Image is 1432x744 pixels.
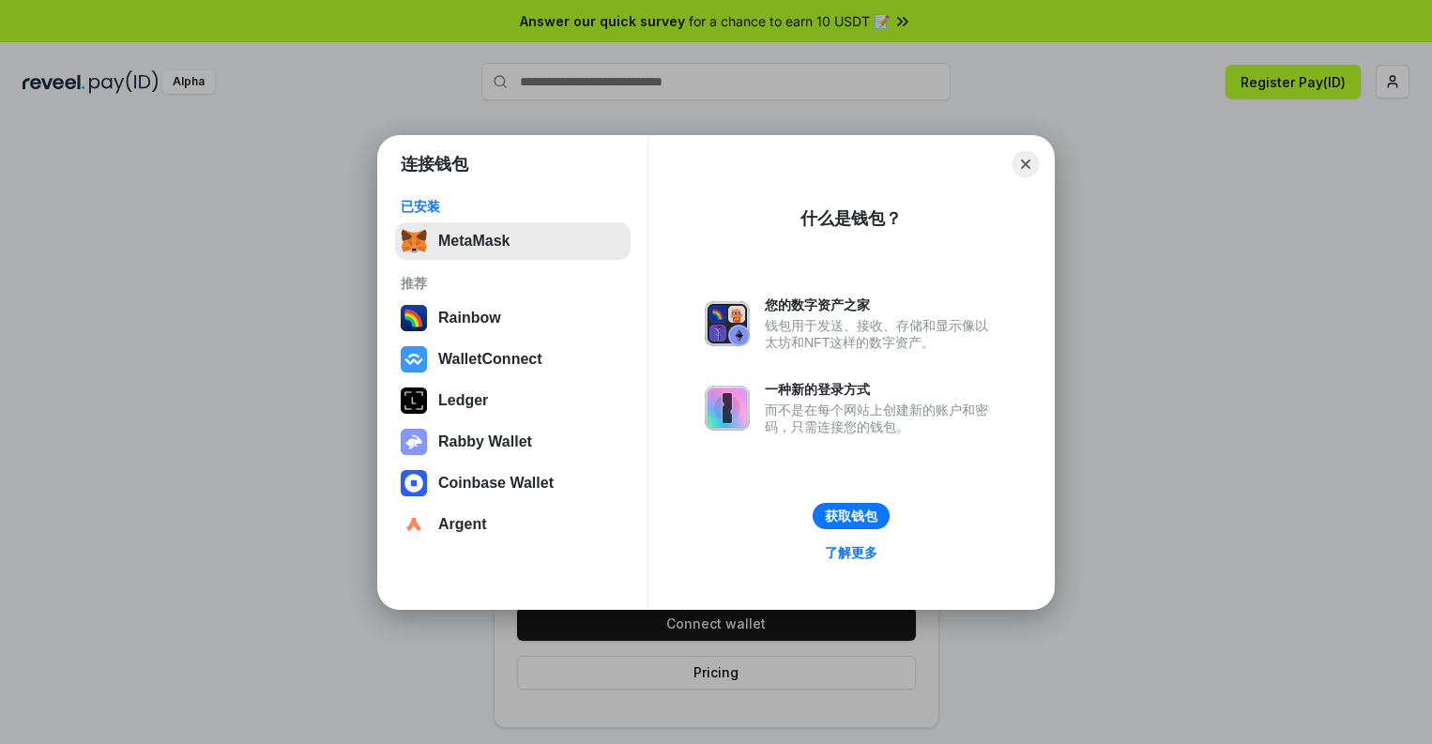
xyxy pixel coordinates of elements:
button: Argent [395,506,631,543]
img: svg+xml,%3Csvg%20xmlns%3D%22http%3A%2F%2Fwww.w3.org%2F2000%2Fsvg%22%20fill%3D%22none%22%20viewBox... [705,386,750,431]
div: 您的数字资产之家 [765,296,998,313]
div: Ledger [438,392,488,409]
div: Rainbow [438,310,501,326]
div: 钱包用于发送、接收、存储和显示像以太坊和NFT这样的数字资产。 [765,317,998,351]
a: 了解更多 [814,540,889,565]
div: MetaMask [438,233,510,250]
img: svg+xml,%3Csvg%20width%3D%2228%22%20height%3D%2228%22%20viewBox%3D%220%200%2028%2028%22%20fill%3D... [401,346,427,372]
button: MetaMask [395,222,631,260]
button: WalletConnect [395,341,631,378]
button: Ledger [395,382,631,419]
div: Argent [438,516,487,533]
div: 推荐 [401,275,625,292]
div: 获取钱包 [825,508,877,524]
img: svg+xml,%3Csvg%20xmlns%3D%22http%3A%2F%2Fwww.w3.org%2F2000%2Fsvg%22%20fill%3D%22none%22%20viewBox... [401,429,427,455]
div: 已安装 [401,198,625,215]
div: Coinbase Wallet [438,475,554,492]
div: 而不是在每个网站上创建新的账户和密码，只需连接您的钱包。 [765,402,998,435]
div: WalletConnect [438,351,542,368]
button: 获取钱包 [813,503,890,529]
button: Coinbase Wallet [395,464,631,502]
div: Rabby Wallet [438,433,532,450]
h1: 连接钱包 [401,153,468,175]
button: Rainbow [395,299,631,337]
div: 一种新的登录方式 [765,381,998,398]
div: 什么是钱包？ [800,207,902,230]
img: svg+xml,%3Csvg%20xmlns%3D%22http%3A%2F%2Fwww.w3.org%2F2000%2Fsvg%22%20fill%3D%22none%22%20viewBox... [705,301,750,346]
button: Rabby Wallet [395,423,631,461]
img: svg+xml,%3Csvg%20fill%3D%22none%22%20height%3D%2233%22%20viewBox%3D%220%200%2035%2033%22%20width%... [401,228,427,254]
img: svg+xml,%3Csvg%20width%3D%2228%22%20height%3D%2228%22%20viewBox%3D%220%200%2028%2028%22%20fill%3D... [401,470,427,496]
img: svg+xml,%3Csvg%20width%3D%22120%22%20height%3D%22120%22%20viewBox%3D%220%200%20120%20120%22%20fil... [401,305,427,331]
div: 了解更多 [825,544,877,561]
button: Close [1013,151,1039,177]
img: svg+xml,%3Csvg%20xmlns%3D%22http%3A%2F%2Fwww.w3.org%2F2000%2Fsvg%22%20width%3D%2228%22%20height%3... [401,387,427,414]
img: svg+xml,%3Csvg%20width%3D%2228%22%20height%3D%2228%22%20viewBox%3D%220%200%2028%2028%22%20fill%3D... [401,511,427,538]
